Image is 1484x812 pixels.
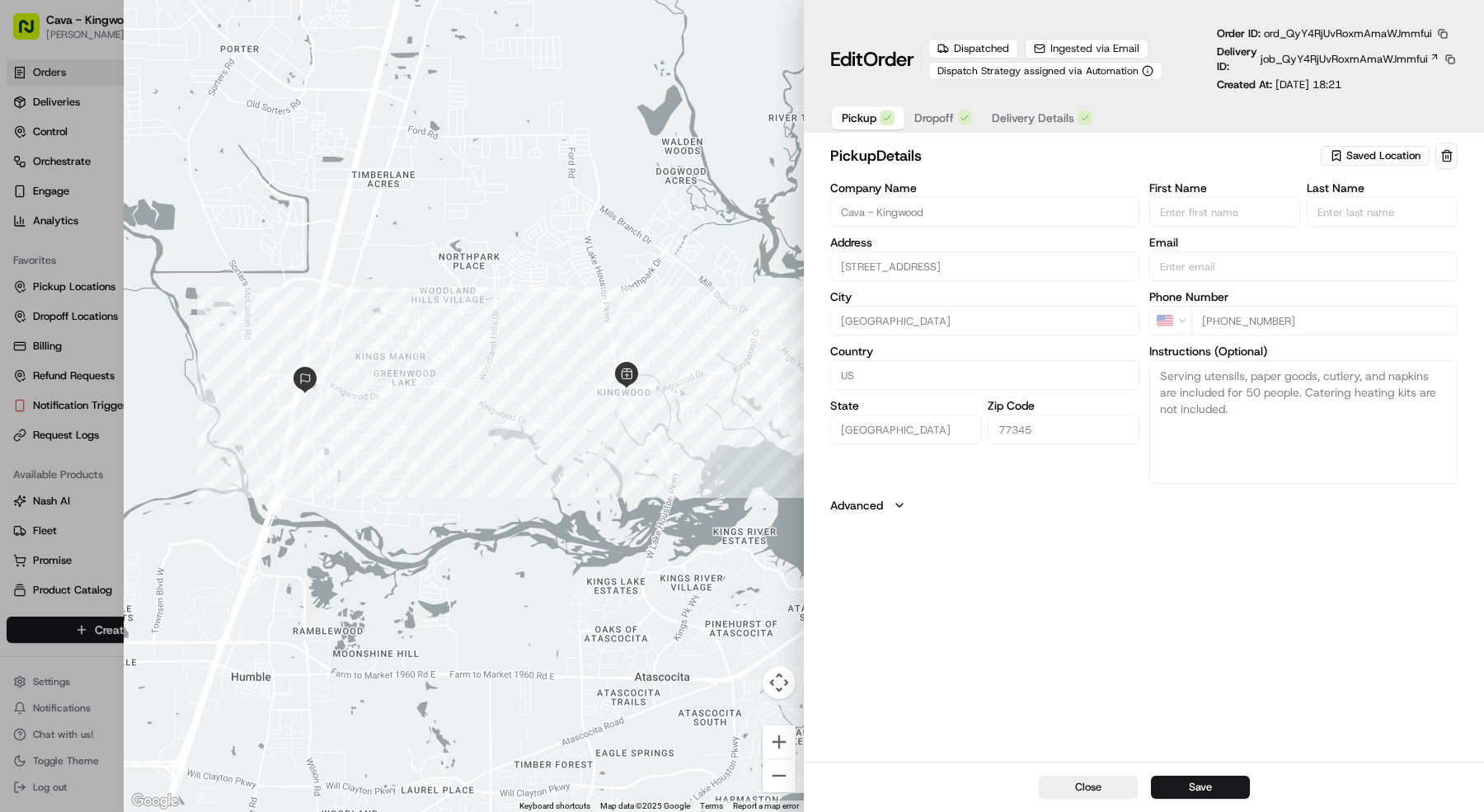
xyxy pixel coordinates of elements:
a: 💻API Documentation [133,361,271,391]
h1: Edit [830,46,914,73]
div: Delivery ID: [1217,45,1458,74]
span: Dispatch Strategy assigned via Automation [937,64,1139,77]
input: Enter country [830,360,1139,390]
label: State [830,400,981,411]
img: nakirzaman [16,239,43,265]
label: Phone Number [1149,291,1458,303]
div: Dispatched [928,39,1018,59]
img: 1736555255976-a54dd68f-1ca7-489b-9aae-adbdc363a1c4 [16,157,46,186]
input: Enter phone number [1191,306,1458,336]
span: [DATE] [114,299,148,312]
span: • [112,255,118,268]
div: Past conversations [16,214,110,227]
input: Enter email [1149,251,1458,281]
span: job_QyY4RjUvRoxmAmaWJmmfui [1261,52,1428,67]
label: Country [830,345,1139,357]
img: 1727276513143-84d647e1-66c0-4f92-a045-3c9f9f5dfd92 [35,157,64,186]
button: Save [1151,776,1250,799]
button: Ingested via Email [1025,39,1148,59]
label: Advanced [830,497,883,514]
input: 4505 Kingwood Dr Suite 100, Kingwood, TX 77345, USA [830,251,1139,281]
span: Dropoff [914,110,954,126]
input: Enter zip code [988,415,1139,444]
input: Enter first name [1149,197,1300,227]
a: Report a map error [733,801,799,810]
p: Order ID: [1217,26,1432,41]
span: Map data ©2025 Google [600,801,690,810]
input: Enter last name [1307,197,1458,227]
button: Dispatch Strategy assigned via Automation [928,62,1162,80]
textarea: Serving utensils, paper goods, cutlery, and napkins are included for 50 people. Catering heating ... [1149,360,1458,484]
a: 📗Knowledge Base [10,361,133,391]
button: Map camera controls [763,666,796,699]
p: Welcome 👋 [16,65,300,92]
label: Address [830,237,1139,248]
span: Delivery Details [992,110,1074,126]
span: Knowledge Base [33,368,126,384]
span: • [104,299,110,312]
span: Ingested via Email [1050,41,1139,56]
span: [DATE] [122,255,156,268]
button: See all [256,210,300,230]
span: nakirzaman [51,255,109,268]
input: Got a question? Start typing here... [43,106,297,123]
img: ezil cloma [16,284,43,310]
a: job_QyY4RjUvRoxmAmaWJmmfui [1261,52,1439,67]
a: Terms (opens in new tab) [700,801,723,810]
input: Enter company name [830,197,1139,227]
span: ord_QyY4RjUvRoxmAmaWJmmfui [1264,26,1432,40]
label: Instructions (Optional) [1149,345,1458,357]
button: Saved Location [1321,144,1432,167]
span: Order [863,46,914,73]
button: Close [1039,776,1138,799]
img: Nash [16,16,49,49]
p: Created At: [1217,77,1341,92]
input: Enter city [830,306,1139,336]
button: Zoom in [763,725,796,758]
a: Powered byPylon [116,407,200,420]
div: 💻 [139,369,153,383]
button: Zoom out [763,759,796,792]
h2: pickup Details [830,144,1317,167]
span: Saved Location [1346,148,1421,163]
div: We're available if you need us! [74,173,227,186]
span: Pylon [164,408,200,420]
span: ezil cloma [51,299,101,312]
img: Google [128,791,182,812]
input: Enter state [830,415,981,444]
span: [DATE] 18:21 [1275,77,1341,92]
button: Keyboard shortcuts [519,800,590,812]
span: API Documentation [156,368,265,384]
span: Pickup [842,110,876,126]
label: Zip Code [988,400,1139,411]
div: 📗 [16,369,30,383]
label: First Name [1149,182,1300,194]
a: Open this area in Google Maps (opens a new window) [128,791,182,812]
label: Company Name [830,182,1139,194]
div: Start new chat [74,157,270,173]
label: City [830,291,1139,303]
button: Start new chat [280,162,300,181]
label: Email [1149,237,1458,248]
button: Advanced [830,497,1458,514]
label: Last Name [1307,182,1458,194]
